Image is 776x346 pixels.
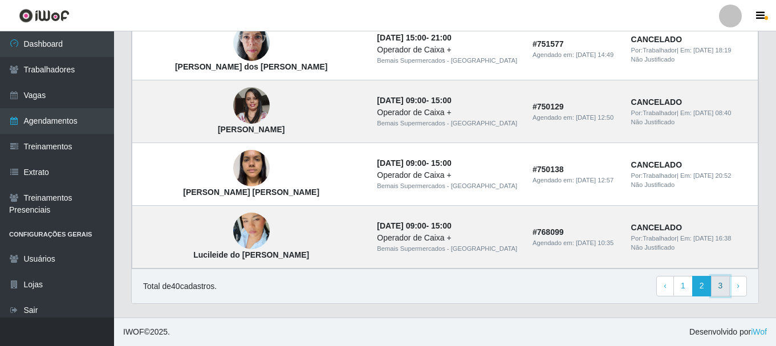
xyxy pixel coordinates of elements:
a: Next [729,276,747,296]
time: [DATE] 12:50 [576,114,614,121]
a: 3 [711,276,730,296]
img: Lucileide do Nascimento Santos [233,199,270,264]
strong: Lucileide do [PERSON_NAME] [193,250,309,259]
strong: - [377,33,451,42]
div: | Em: [631,46,751,55]
time: [DATE] 20:52 [693,172,731,179]
span: ‹ [664,281,667,290]
time: 15:00 [431,96,452,105]
div: Operador de Caixa + [377,169,519,181]
strong: [PERSON_NAME] [PERSON_NAME] [183,188,319,197]
div: Bemais Supermercados - [GEOGRAPHIC_DATA] [377,56,519,66]
time: 21:00 [431,33,452,42]
span: IWOF [123,327,144,336]
span: © 2025 . [123,326,170,338]
time: [DATE] 09:00 [377,221,426,230]
img: Renata dos Santos Pereira [233,19,270,67]
strong: - [377,221,451,230]
div: Operador de Caixa + [377,107,519,119]
time: 15:00 [431,158,452,168]
time: [DATE] 16:38 [693,235,731,242]
strong: CANCELADO [631,35,682,44]
div: Bemais Supermercados - [GEOGRAPHIC_DATA] [377,244,519,254]
div: Agendado em: [533,238,617,248]
div: Bemais Supermercados - [GEOGRAPHIC_DATA] [377,181,519,191]
div: Operador de Caixa + [377,232,519,244]
time: [DATE] 15:00 [377,33,426,42]
div: | Em: [631,171,751,181]
time: [DATE] 14:49 [576,51,614,58]
a: Previous [656,276,674,296]
div: Agendado em: [533,176,617,185]
div: Não Justificado [631,180,751,190]
span: Desenvolvido por [689,326,767,338]
div: Não Justificado [631,117,751,127]
div: Agendado em: [533,113,617,123]
span: Por: Trabalhador [631,47,677,54]
a: 2 [692,276,712,296]
img: CoreUI Logo [19,9,70,23]
span: › [737,281,740,290]
time: [DATE] 18:19 [693,47,731,54]
a: iWof [751,327,767,336]
p: Total de 40 cadastros. [143,280,217,292]
div: | Em: [631,108,751,118]
time: [DATE] 08:40 [693,109,731,116]
time: [DATE] 10:35 [576,239,614,246]
nav: pagination [656,276,747,296]
span: Por: Trabalhador [631,109,677,116]
span: Por: Trabalhador [631,172,677,179]
span: Por: Trabalhador [631,235,677,242]
div: Agendado em: [533,50,617,60]
strong: # 768099 [533,227,564,237]
div: Não Justificado [631,55,751,64]
strong: [PERSON_NAME] dos [PERSON_NAME] [175,62,328,71]
div: | Em: [631,234,751,243]
strong: CANCELADO [631,223,682,232]
div: Operador de Caixa + [377,44,519,56]
strong: # 750138 [533,165,564,174]
img: Edjaine Silvino Brito [233,82,270,130]
a: 1 [673,276,693,296]
time: [DATE] 09:00 [377,96,426,105]
strong: # 750129 [533,102,564,111]
strong: # 751577 [533,39,564,48]
strong: - [377,158,451,168]
strong: [PERSON_NAME] [218,125,285,134]
div: Não Justificado [631,243,751,253]
img: Camila Costa Leite [233,144,270,193]
time: [DATE] 12:57 [576,177,614,184]
strong: CANCELADO [631,97,682,107]
div: Bemais Supermercados - [GEOGRAPHIC_DATA] [377,119,519,128]
strong: CANCELADO [631,160,682,169]
strong: - [377,96,451,105]
time: 15:00 [431,221,452,230]
time: [DATE] 09:00 [377,158,426,168]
